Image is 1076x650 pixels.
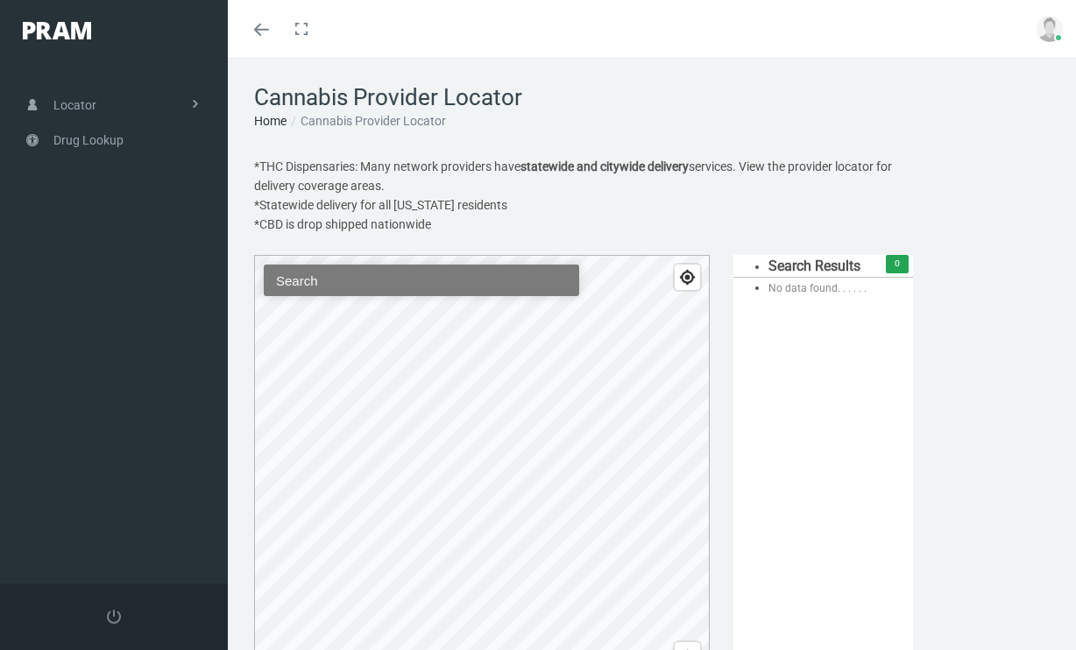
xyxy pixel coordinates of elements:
[23,22,91,39] img: PRAM_20_x_78.png
[886,255,909,273] span: 0
[520,159,689,173] strong: statewide and citywide delivery
[287,111,446,131] li: Cannabis Provider Locator
[768,282,867,294] span: No data found. . . . . .
[53,88,96,122] span: Locator
[254,84,1050,111] h1: Cannabis Provider Locator
[1037,16,1063,42] img: user-placeholder.jpg
[675,265,700,290] button: Find my location
[264,265,579,296] input: Search
[53,124,124,157] span: Drug Lookup
[768,258,860,274] span: Search Results
[254,114,287,128] a: Home
[254,157,913,234] p: *THC Dispensaries: Many network providers have services. View the provider locator for delivery c...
